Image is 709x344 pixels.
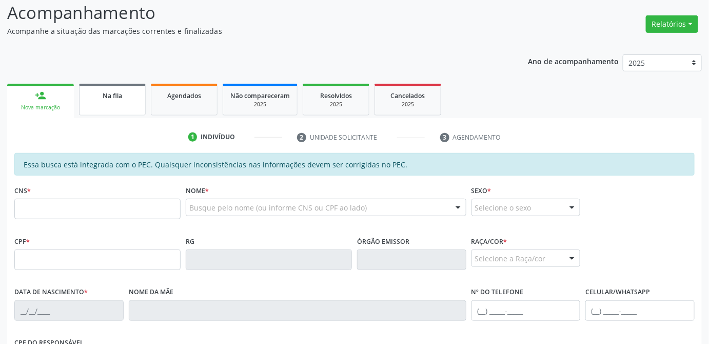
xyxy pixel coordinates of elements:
[382,101,434,108] div: 2025
[14,234,30,250] label: CPF
[14,300,124,321] input: __/__/____
[391,91,425,100] span: Cancelados
[167,91,201,100] span: Agendados
[475,202,531,213] span: Selecione o sexo
[646,15,698,33] button: Relatórios
[7,26,494,36] p: Acompanhe a situação das marcações correntes e finalizadas
[189,202,367,213] span: Busque pelo nome (ou informe CNS ou CPF ao lado)
[186,234,194,250] label: RG
[320,91,352,100] span: Resolvidos
[188,132,198,142] div: 1
[14,183,31,199] label: CNS
[471,284,524,300] label: Nº do Telefone
[201,132,235,142] div: Indivíduo
[310,101,362,108] div: 2025
[471,183,491,199] label: Sexo
[230,91,290,100] span: Não compareceram
[103,91,122,100] span: Na fila
[585,300,695,321] input: (__) _____-_____
[471,234,507,250] label: Raça/cor
[14,104,67,111] div: Nova marcação
[357,234,409,250] label: Órgão emissor
[129,284,173,300] label: Nome da mãe
[35,90,46,101] div: person_add
[14,284,88,300] label: Data de nascimento
[585,284,650,300] label: Celular/WhatsApp
[14,153,695,176] div: Essa busca está integrada com o PEC. Quaisquer inconsistências nas informações devem ser corrigid...
[471,300,581,321] input: (__) _____-_____
[230,101,290,108] div: 2025
[475,253,546,264] span: Selecione a Raça/cor
[186,183,209,199] label: Nome
[528,54,619,67] p: Ano de acompanhamento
